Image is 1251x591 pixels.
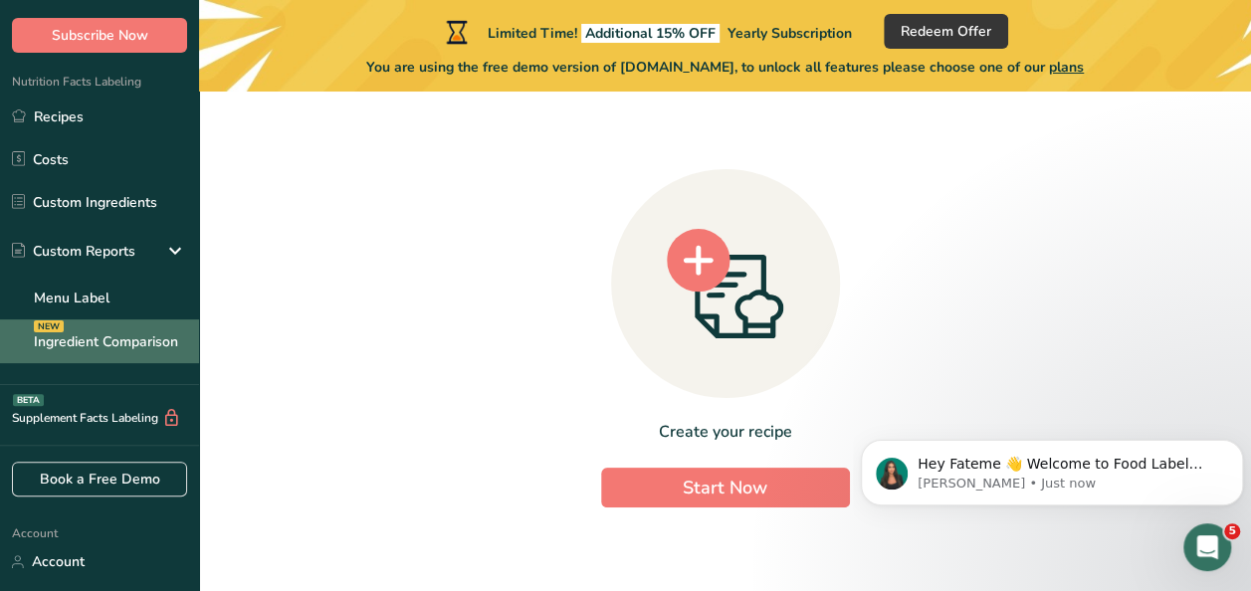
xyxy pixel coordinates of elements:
[853,398,1251,537] iframe: Intercom notifications message
[34,320,64,332] div: NEW
[683,476,767,499] span: Start Now
[52,25,148,46] span: Subscribe Now
[728,24,852,43] span: Yearly Subscription
[601,468,850,507] button: Start Now
[601,420,850,444] div: Create your recipe
[884,14,1008,49] button: Redeem Offer
[581,24,720,43] span: Additional 15% OFF
[1224,523,1240,539] span: 5
[442,20,852,44] div: Limited Time!
[12,462,187,496] a: Book a Free Demo
[1183,523,1231,571] iframe: Intercom live chat
[12,241,135,262] div: Custom Reports
[13,394,44,406] div: BETA
[366,57,1084,78] span: You are using the free demo version of [DOMAIN_NAME], to unlock all features please choose one of...
[12,18,187,53] button: Subscribe Now
[1049,58,1084,77] span: plans
[901,21,991,42] span: Redeem Offer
